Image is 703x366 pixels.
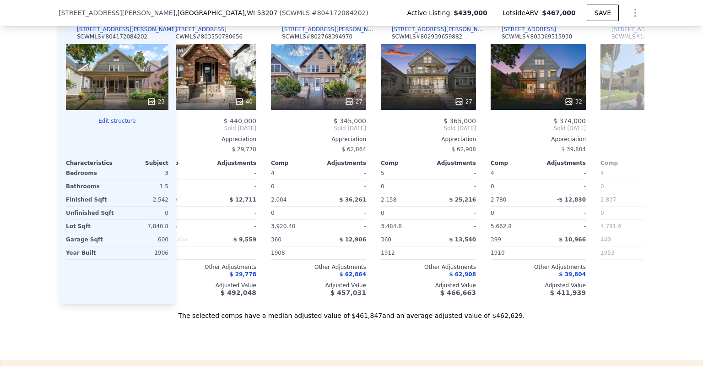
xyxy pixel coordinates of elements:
div: - [430,167,476,180]
span: 2,004 [271,197,287,203]
div: 0 [600,180,646,193]
span: $ 62,908 [452,146,476,153]
span: 0 [600,210,604,216]
span: 3,484.8 [381,223,402,229]
span: 4,791.6 [600,223,622,229]
span: $ 62,908 [449,271,476,278]
div: 1912 [381,246,427,259]
span: , WI 53207 [245,9,277,16]
div: Appreciation [271,136,366,143]
span: 399 [491,236,501,243]
div: Unspecified [161,233,207,246]
div: - [540,167,586,180]
span: $ 25,216 [449,197,476,203]
span: $ 29,778 [232,146,256,153]
span: 0 [381,210,384,216]
div: Adjusted Value [600,282,696,289]
div: Appreciation [161,136,256,143]
div: - [430,180,476,193]
span: 360 [381,236,391,243]
div: Adjusted Value [161,282,256,289]
div: SCWMLS # 804172084202 [77,33,147,40]
div: SCWMLS # 802768394970 [282,33,352,40]
span: $ 10,966 [559,236,586,243]
span: 360 [271,236,281,243]
a: [STREET_ADDRESS][US_STATE] [600,26,697,33]
div: - [540,207,586,219]
div: Other Adjustments [161,263,256,271]
div: [STREET_ADDRESS][PERSON_NAME] [392,26,487,33]
div: 0 [119,207,168,219]
div: Comp [600,159,648,167]
span: [STREET_ADDRESS][PERSON_NAME] [59,8,175,17]
a: [STREET_ADDRESS] [491,26,556,33]
div: Subject [117,159,168,167]
a: [STREET_ADDRESS][PERSON_NAME] [381,26,487,33]
div: Appreciation [381,136,476,143]
span: 5,662.8 [491,223,512,229]
div: 0 [491,180,536,193]
div: 3 [119,167,168,180]
div: - [540,180,586,193]
span: $ 12,711 [229,197,256,203]
span: 0 [491,210,494,216]
span: $ 411,939 [550,289,586,296]
span: 2,158 [381,197,396,203]
span: 440 [600,236,611,243]
div: - [430,246,476,259]
div: Other Adjustments [271,263,366,271]
div: 600 [119,233,168,246]
div: Adjustments [319,159,366,167]
span: 2,780 [491,197,506,203]
div: 1927 [161,246,207,259]
div: [STREET_ADDRESS][PERSON_NAME] [77,26,177,33]
span: # 804172084202 [312,9,366,16]
div: 0 [381,180,427,193]
div: 2,542 [119,193,168,206]
div: - [430,220,476,233]
span: $ 39,804 [562,146,586,153]
span: -$ 12,830 [557,197,586,203]
span: Sold [DATE] [381,125,476,132]
div: Other Adjustments [381,263,476,271]
span: 0 [271,210,275,216]
div: Comp [161,159,209,167]
div: 27 [345,97,362,106]
div: [STREET_ADDRESS] [502,26,556,33]
span: $ 345,000 [334,117,366,125]
div: - [540,246,586,259]
span: 4 [271,170,275,176]
div: Bedrooms [66,167,115,180]
span: 3,920.40 [271,223,295,229]
div: Other Adjustments [491,263,586,271]
span: $ 9,559 [233,236,256,243]
div: Appreciation [491,136,586,143]
div: - [211,246,256,259]
span: $439,000 [454,8,487,17]
div: 1906 [119,246,168,259]
div: Year Built [66,246,115,259]
button: SAVE [587,5,619,21]
span: $ 62,864 [339,271,366,278]
div: 1910 [491,246,536,259]
span: 4 [491,170,494,176]
div: SCWMLS # 802939659882 [392,33,462,40]
div: - [430,207,476,219]
span: $ 374,000 [553,117,586,125]
span: $ 39,804 [559,271,586,278]
div: [STREET_ADDRESS] [172,26,227,33]
div: 1908 [271,246,317,259]
div: SCWMLS # 803369515930 [502,33,572,40]
span: $ 13,540 [449,236,476,243]
div: - [540,220,586,233]
span: Sold [DATE] [491,125,586,132]
span: $ 457,031 [330,289,366,296]
div: Adjustments [428,159,476,167]
div: - [320,220,366,233]
button: Edit structure [66,117,168,125]
div: 0 [271,180,317,193]
span: $ 29,778 [229,271,256,278]
div: Adjustments [538,159,586,167]
div: - [211,180,256,193]
div: Unfinished Sqft [66,207,115,219]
